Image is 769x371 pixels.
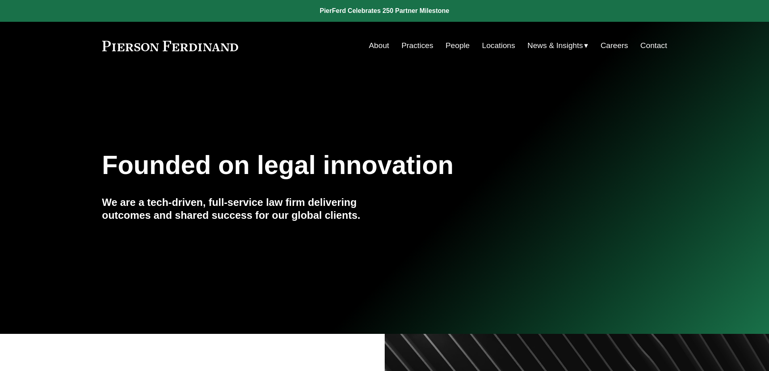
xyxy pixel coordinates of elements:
a: About [369,38,389,53]
h4: We are a tech-driven, full-service law firm delivering outcomes and shared success for our global... [102,196,385,222]
a: Practices [401,38,433,53]
h1: Founded on legal innovation [102,151,573,180]
a: People [446,38,470,53]
a: Careers [601,38,628,53]
a: Contact [640,38,667,53]
span: News & Insights [528,39,583,53]
a: folder dropdown [528,38,589,53]
a: Locations [482,38,515,53]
